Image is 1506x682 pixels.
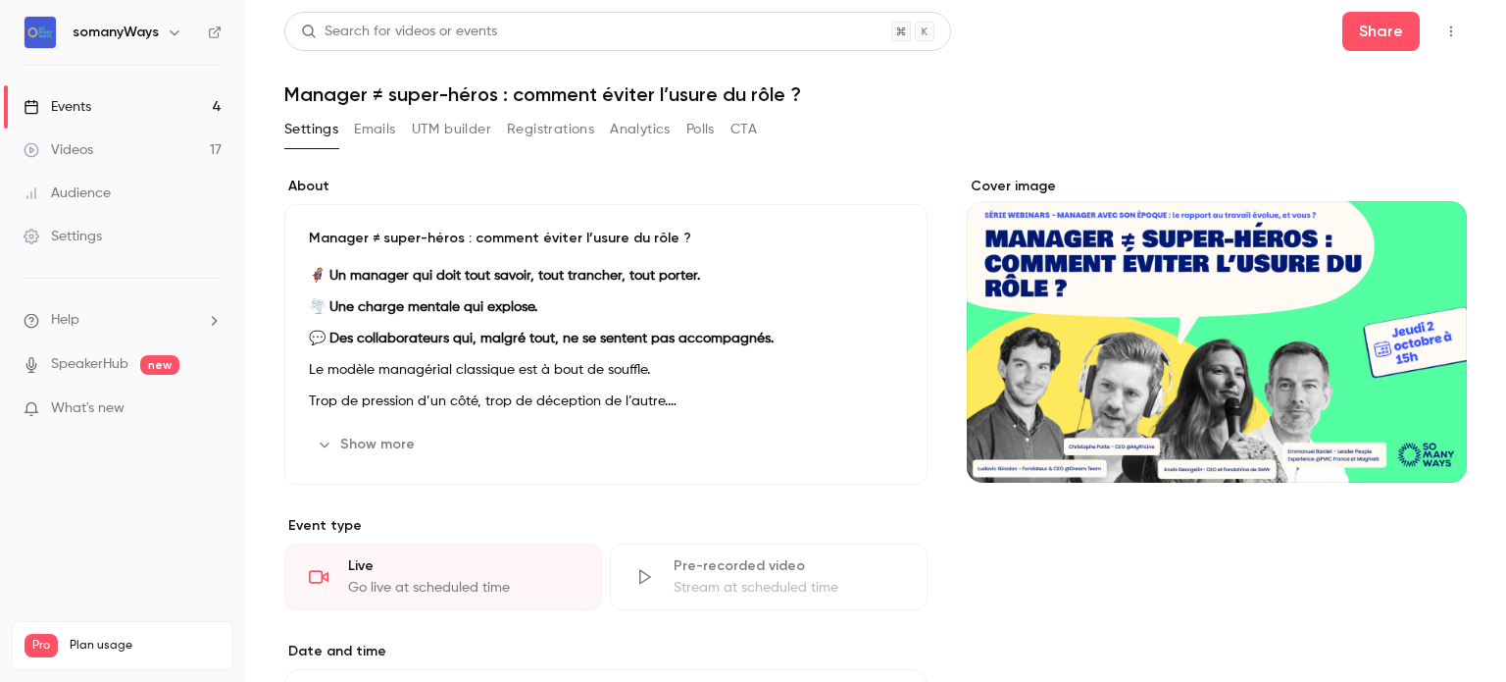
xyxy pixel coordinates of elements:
[25,634,58,657] span: Pro
[24,227,102,246] div: Settings
[284,642,928,661] label: Date and time
[51,398,125,419] span: What's new
[51,354,128,375] a: SpeakerHub
[348,556,577,576] div: Live
[507,114,594,145] button: Registrations
[730,114,757,145] button: CTA
[24,97,91,117] div: Events
[674,578,903,598] div: Stream at scheduled time
[284,177,928,196] label: About
[967,177,1467,196] label: Cover image
[610,114,671,145] button: Analytics
[1342,12,1420,51] button: Share
[73,23,159,42] h6: somanyWays
[284,544,602,610] div: LiveGo live at scheduled time
[284,114,338,145] button: Settings
[51,310,79,331] span: Help
[686,114,715,145] button: Polls
[309,269,700,283] strong: 🦸 Un manager qui doit tout savoir, tout trancher, tout porter.
[412,114,491,145] button: UTM builder
[284,82,1467,106] h1: Manager ≠ super-héros : comment éviter l’usure du rôle ?
[301,22,497,42] div: Search for videos or events
[354,114,395,145] button: Emails
[140,355,179,375] span: new
[24,310,222,331] li: help-dropdown-opener
[24,140,93,160] div: Videos
[309,300,537,314] strong: 🌪️ Une charge mentale qui explose.
[309,229,903,248] p: Manager ≠ super-héros : comment éviter l’usure du rôle ?
[348,578,577,598] div: Go live at scheduled time
[24,184,111,203] div: Audience
[284,516,928,536] p: Event type
[198,400,222,418] iframe: Noticeable Trigger
[309,358,903,382] p: Le modèle managérial classique est à bout de souffle.
[309,332,774,345] strong: 💬 Des collaborateurs qui, malgré tout, ne se sentent pas accompagnés.
[70,638,221,654] span: Plan usage
[610,544,928,610] div: Pre-recorded videoStream at scheduled time
[25,17,56,48] img: somanyWays
[674,556,903,576] div: Pre-recorded video
[309,429,427,460] button: Show more
[967,177,1467,483] section: Cover image
[309,390,903,413] p: Trop de pression d’un côté, trop de déception de l’autre.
